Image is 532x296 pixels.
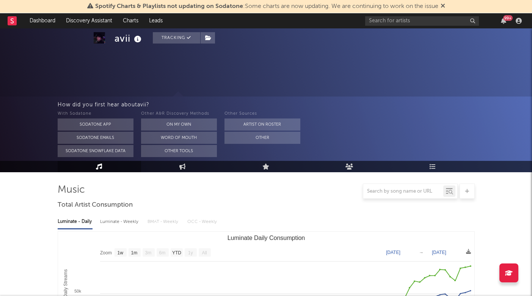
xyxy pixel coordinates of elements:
[141,132,217,144] button: Word Of Mouth
[227,235,305,241] text: Luminate Daily Consumption
[441,3,445,9] span: Dismiss
[159,250,165,255] text: 6m
[58,118,133,131] button: Sodatone App
[145,250,151,255] text: 3m
[141,145,217,157] button: Other Tools
[58,215,93,228] div: Luminate - Daily
[24,13,61,28] a: Dashboard
[58,132,133,144] button: Sodatone Emails
[118,13,144,28] a: Charts
[503,15,513,21] div: 99 +
[100,215,140,228] div: Luminate - Weekly
[115,32,143,45] div: avii
[386,250,400,255] text: [DATE]
[224,109,300,118] div: Other Sources
[224,132,300,144] button: Other
[141,109,217,118] div: Other A&R Discovery Methods
[58,201,133,210] span: Total Artist Consumption
[58,145,133,157] button: Sodatone Snowflake Data
[95,3,243,9] span: Spotify Charts & Playlists not updating on Sodatone
[144,13,168,28] a: Leads
[188,250,193,255] text: 1y
[172,250,181,255] text: YTD
[501,18,506,24] button: 99+
[153,32,200,44] button: Tracking
[419,250,424,255] text: →
[202,250,207,255] text: All
[432,250,446,255] text: [DATE]
[74,289,81,293] text: 50k
[58,109,133,118] div: With Sodatone
[61,13,118,28] a: Discovery Assistant
[363,189,443,195] input: Search by song name or URL
[100,250,112,255] text: Zoom
[365,16,479,26] input: Search for artists
[224,118,300,131] button: Artist on Roster
[117,250,123,255] text: 1w
[95,3,438,9] span: : Some charts are now updating. We are continuing to work on the issue
[131,250,137,255] text: 1m
[141,118,217,131] button: On My Own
